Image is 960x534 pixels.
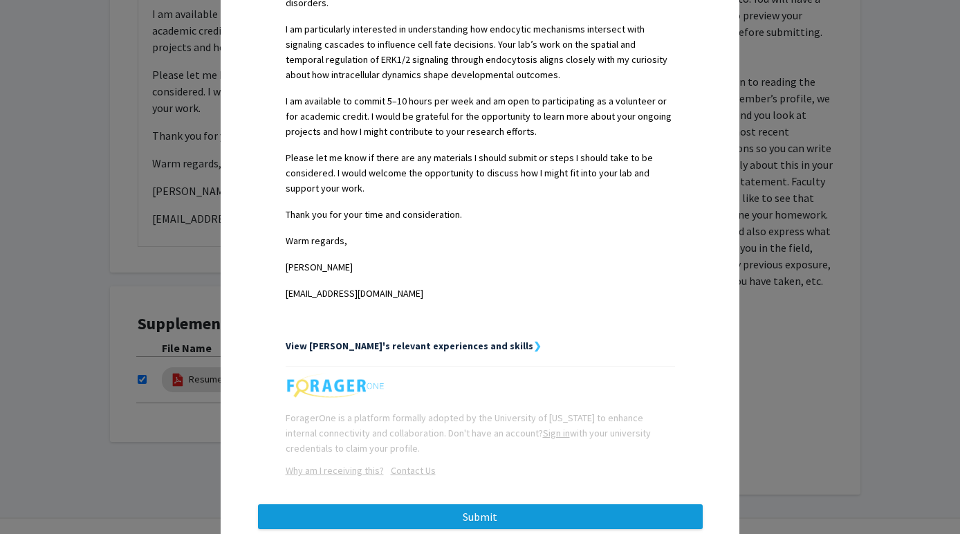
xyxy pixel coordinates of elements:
p: I am particularly interested in understanding how endocytic mechanisms intersect with signaling c... [286,21,675,82]
a: Opens in a new tab [384,464,436,477]
strong: View [PERSON_NAME]'s relevant experiences and skills [286,340,533,352]
p: Warm regards, [286,233,675,248]
p: Please let me know if there are any materials I should submit or steps I should take to be consid... [286,150,675,196]
button: Submit [258,504,703,529]
p: I am available to commit 5–10 hours per week and am open to participating as a volunteer or for a... [286,93,675,139]
a: Opens in a new tab [286,464,384,477]
u: Contact Us [391,464,436,477]
u: Why am I receiving this? [286,464,384,477]
iframe: Chat [10,472,59,524]
p: Thank you for your time and consideration. [286,207,675,222]
span: ForagerOne is a platform formally adopted by the University of [US_STATE] to enhance internal con... [286,412,651,454]
p: [PERSON_NAME] [286,259,675,275]
p: [EMAIL_ADDRESS][DOMAIN_NAME] [286,286,675,301]
strong: ❯ [533,340,542,352]
a: Sign in [543,427,570,439]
